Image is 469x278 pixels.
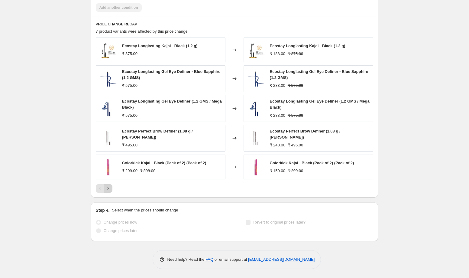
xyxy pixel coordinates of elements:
[122,129,193,139] span: Ecostay Perfect Brow Definer (1.08 g / [PERSON_NAME])
[122,113,137,119] div: ₹ 575.00
[205,257,213,262] a: FAQ
[270,168,285,174] div: ₹ 150.00
[288,113,303,119] strike: ₹ 575.00
[112,207,178,213] p: Select when the prices should change
[253,220,306,224] span: Revert to original prices later?
[122,51,137,57] div: ₹ 375.00
[96,207,110,213] h2: Step 4.
[270,44,345,48] span: Ecostay Longlasting Kajal - Black (1.2 g)
[270,51,285,57] div: ₹ 188.00
[247,41,265,59] img: 1600x1600_Creative_copy_80x.jpg
[104,184,112,193] button: Next
[270,161,354,165] span: Colorkick Kajal - Black (Pack of 2) (Pack of 2)
[270,142,285,148] div: ₹ 248.00
[122,168,137,174] div: ₹ 299.00
[270,99,370,110] span: Ecostay Longlasting Gel Eye Definer (1.2 GMS / Mega Black)
[213,257,248,262] span: or email support at
[122,44,198,48] span: Ecostay Longlasting Kajal - Black (1.2 g)
[288,168,303,174] strike: ₹ 299.00
[167,257,206,262] span: Need help? Read the
[270,83,285,89] div: ₹ 288.00
[96,22,373,27] h6: PRICE CHANGE RECAP
[288,142,303,148] strike: ₹ 495.00
[270,69,368,80] span: Ecostay Longlasting Gel Eye Definer - Blue Sapphire (1.2 GMS)
[122,161,206,165] span: Colorkick Kajal - Black (Pack of 2) (Pack of 2)
[270,129,341,139] span: Ecostay Perfect Brow Definer (1.08 g / [PERSON_NAME])
[104,228,138,233] span: Change prices later
[247,100,265,118] img: 01Natural_Noir_80x.jpg
[122,83,137,89] div: ₹ 575.00
[99,100,117,118] img: 01Natural_Noir_80x.jpg
[96,29,189,34] span: 7 product variants were affected by this price change:
[99,129,117,147] img: FOP_ES_P_Brow_Definer_Choco_Brown_fc41b83e-4424-41aa-b474-736befc36e6d_80x.jpg
[140,168,155,174] strike: ₹ 398.00
[99,158,117,176] img: Colorkick_Kajal_-_Black_80x.png
[122,142,137,148] div: ₹ 495.00
[122,69,221,80] span: Ecostay Longlasting Gel Eye Definer - Blue Sapphire (1.2 GMS)
[247,158,265,176] img: Colorkick_Kajal_-_Black_80x.png
[96,184,112,193] nav: Pagination
[270,113,285,119] div: ₹ 288.00
[99,41,117,59] img: 1600x1600_Creative_copy_80x.jpg
[247,129,265,147] img: FOP_ES_P_Brow_Definer_Choco_Brown_fc41b83e-4424-41aa-b474-736befc36e6d_80x.jpg
[104,220,137,224] span: Change prices now
[248,257,315,262] a: [EMAIL_ADDRESS][DOMAIN_NAME]
[288,83,303,89] strike: ₹ 575.00
[288,51,303,57] strike: ₹ 375.00
[247,70,265,88] img: ED-2-Blue-Sapphire_1_-ws_80x.png
[99,70,117,88] img: ED-2-Blue-Sapphire_1_-ws_80x.png
[122,99,222,110] span: Ecostay Longlasting Gel Eye Definer (1.2 GMS / Mega Black)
